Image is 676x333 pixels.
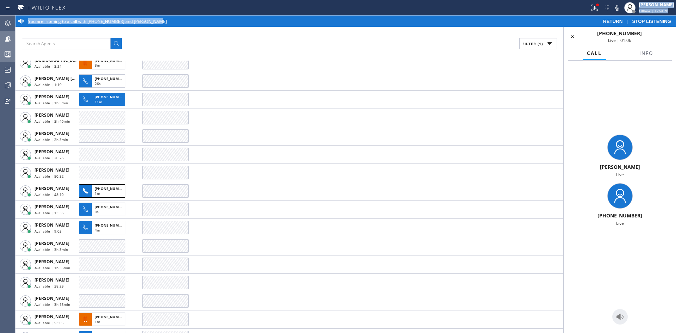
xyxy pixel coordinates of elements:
span: [PERSON_NAME] [35,130,69,136]
span: [PHONE_NUMBER] [95,94,127,99]
span: Call [587,50,602,56]
span: [PERSON_NAME] [35,277,69,283]
span: [PHONE_NUMBER] [95,204,127,209]
span: Available | 53:05 [35,320,64,325]
button: RETURN [600,18,626,24]
span: 1m [95,319,100,324]
span: [PHONE_NUMBER] [597,212,642,219]
span: [PERSON_NAME] [35,204,69,210]
span: [PERSON_NAME] [35,112,69,118]
button: Filter (1) [519,38,557,49]
span: [PHONE_NUMBER] [95,76,127,81]
button: [PHONE_NUMBER]1m [79,310,127,328]
span: [PERSON_NAME] [PERSON_NAME] [35,75,105,81]
button: Monitor Call [612,309,628,325]
span: 26s [95,81,101,86]
button: Mute [612,3,622,13]
span: [PERSON_NAME] [35,295,69,301]
span: [PERSON_NAME] [35,149,69,155]
button: [PHONE_NUMBER]1m [79,182,127,200]
span: [PERSON_NAME] [35,94,69,100]
span: Live | 01:06 [608,37,631,43]
div: [PERSON_NAME] [567,164,673,170]
span: Available | 1h 3min [35,100,68,105]
span: [PHONE_NUMBER] [597,30,642,37]
button: [PHONE_NUMBER]0s [79,201,127,218]
span: Available | 48:10 [35,192,64,197]
button: [PHONE_NUMBER]11m [79,91,127,108]
span: [PHONE_NUMBER] [95,186,127,191]
span: Live [616,172,624,178]
span: [PERSON_NAME] [35,222,69,228]
span: 0s [95,209,99,214]
span: [PERSON_NAME] [35,167,69,173]
button: [PHONE_NUMBER]4m [79,219,127,236]
span: [PHONE_NUMBER] [95,223,127,228]
span: Available | 3h 40min [35,119,70,124]
span: Available | 50:32 [35,174,64,179]
span: [PERSON_NAME] [35,314,69,320]
span: Available | 13:36 [35,210,64,215]
span: Available | 1:10 [35,82,62,87]
span: Available | 38:29 [35,284,64,289]
span: Available | 3h 15min [35,302,70,307]
span: STOP LISTENING [632,19,671,24]
button: [PHONE_NUMBER]26s [79,72,127,90]
span: 11m [95,99,102,104]
span: Live [616,220,624,226]
span: Available | 3:24 [35,64,62,69]
span: Available | 2h 3min [35,137,68,142]
span: Available | 3h 3min [35,247,68,252]
span: 1m [95,191,100,196]
span: [PERSON_NAME] [35,185,69,191]
span: Available | 1h 36min [35,265,70,270]
button: Info [635,47,657,60]
span: RETURN [603,19,623,24]
span: 4m [95,228,100,233]
span: Available | 20:26 [35,155,64,160]
input: Search Agents [22,38,111,49]
span: Offline | 176d 2h [639,8,668,13]
span: Filter (1) [522,41,543,46]
span: Available | 9:03 [35,229,62,234]
div: [PERSON_NAME] [639,2,674,8]
span: [PHONE_NUMBER] [95,314,127,319]
button: STOP LISTENING [628,18,675,24]
button: [PHONE_NUMBER]3m [79,54,127,72]
span: [PERSON_NAME] [35,259,69,265]
span: Info [639,50,653,56]
span: 3m [95,63,100,68]
div: | [600,18,675,24]
button: Call [583,47,606,60]
span: [PERSON_NAME] [35,240,69,246]
span: You are listening to a call with [PHONE_NUMBER] and [PERSON_NAME] [28,18,167,24]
